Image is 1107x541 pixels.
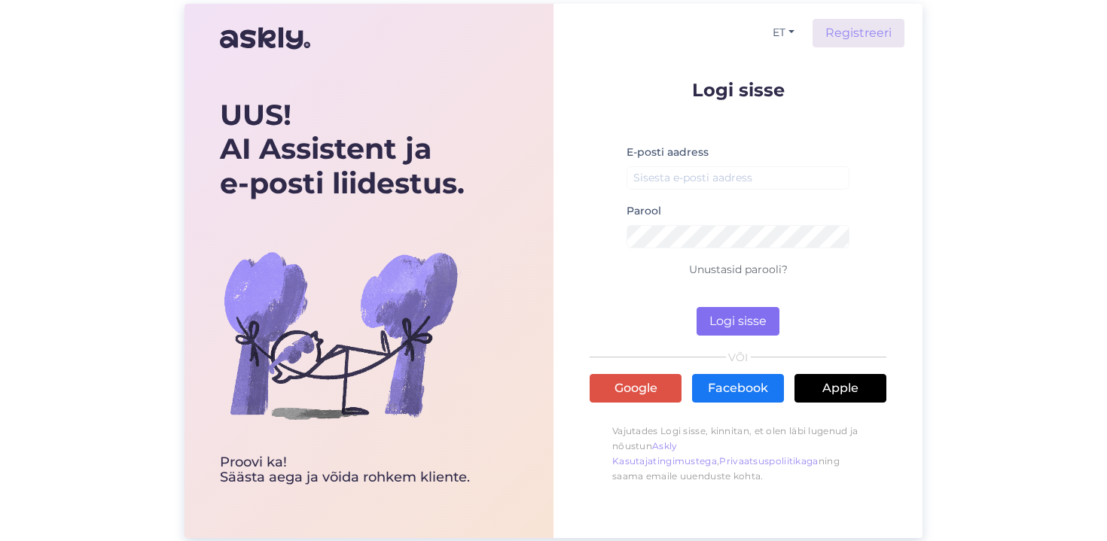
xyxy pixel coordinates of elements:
p: Logi sisse [590,81,886,99]
span: VÕI [726,352,751,363]
a: Askly Kasutajatingimustega [612,440,717,467]
a: Google [590,374,682,403]
div: Proovi ka! Säästa aega ja võida rohkem kliente. [220,455,470,485]
input: Sisesta e-posti aadress [627,166,849,190]
a: Unustasid parooli? [689,263,788,276]
div: UUS! AI Assistent ja e-posti liidestus. [220,98,470,201]
label: Parool [627,203,661,219]
button: Logi sisse [697,307,779,336]
p: Vajutades Logi sisse, kinnitan, et olen läbi lugenud ja nõustun , ning saama emaile uuenduste kohta. [590,416,886,491]
a: Registreeri [813,19,904,47]
img: bg-askly [220,214,461,455]
button: ET [767,22,801,44]
a: Apple [794,374,886,403]
a: Facebook [692,374,784,403]
img: Askly [220,20,310,56]
label: E-posti aadress [627,144,709,160]
a: Privaatsuspoliitikaga [719,455,818,467]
